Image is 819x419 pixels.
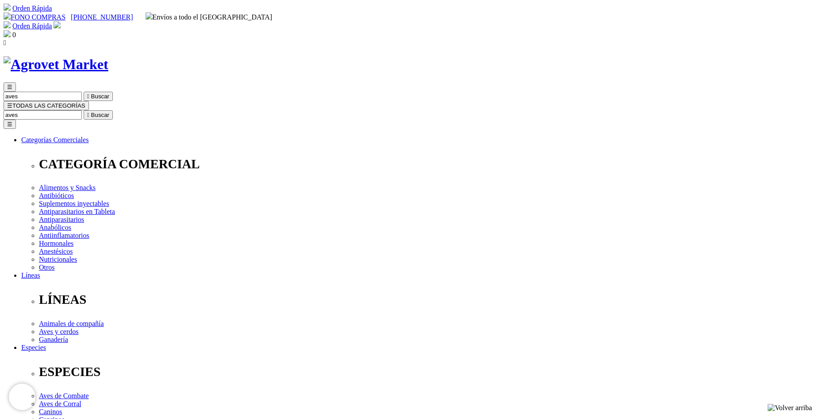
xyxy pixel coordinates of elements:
input: Buscar [4,110,82,120]
a: Categorías Comerciales [21,136,88,144]
img: user.svg [54,21,61,28]
button:  Buscar [84,110,113,120]
img: Volver arriba [768,404,812,412]
a: Anestésicos [39,248,73,255]
span: ☰ [7,84,12,90]
span: Buscar [91,112,109,118]
a: Antibióticos [39,192,74,199]
a: Aves de Corral [39,400,81,407]
img: shopping-bag.svg [4,30,11,37]
span: Envíos a todo el [GEOGRAPHIC_DATA] [146,13,273,21]
a: Acceda a su cuenta de cliente [54,22,61,30]
button:  Buscar [84,92,113,101]
a: Orden Rápida [12,4,52,12]
span: Buscar [91,93,109,100]
a: Especies [21,344,46,351]
a: Antiparasitarios en Tableta [39,208,115,215]
img: phone.svg [4,12,11,19]
i:  [87,93,89,100]
button: ☰TODAS LAS CATEGORÍAS [4,101,89,110]
i:  [87,112,89,118]
a: [PHONE_NUMBER] [71,13,133,21]
a: Suplementos inyectables [39,200,109,207]
span: ☰ [7,102,12,109]
p: LÍNEAS [39,292,815,307]
button: ☰ [4,82,16,92]
img: shopping-cart.svg [4,4,11,11]
a: Aves y cerdos [39,328,78,335]
a: Aves de Combate [39,392,89,400]
a: Caninos [39,408,62,415]
img: delivery-truck.svg [146,12,153,19]
i:  [4,39,6,47]
a: Ganadería [39,336,68,343]
a: Alimentos y Snacks [39,184,96,191]
input: Buscar [4,92,82,101]
a: Hormonales [39,240,73,247]
button: ☰ [4,120,16,129]
p: ESPECIES [39,365,815,379]
span: 0 [12,31,16,39]
img: Agrovet Market [4,56,108,73]
a: FONO COMPRAS [4,13,65,21]
a: Antiparasitarios [39,216,84,223]
iframe: Brevo live chat [9,384,35,410]
img: shopping-cart.svg [4,21,11,28]
a: Anabólicos [39,224,71,231]
a: Nutricionales [39,256,77,263]
a: Líneas [21,272,40,279]
a: Antiinflamatorios [39,232,89,239]
a: Orden Rápida [12,22,52,30]
a: Animales de compañía [39,320,104,327]
a: Otros [39,264,55,271]
p: CATEGORÍA COMERCIAL [39,157,815,171]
